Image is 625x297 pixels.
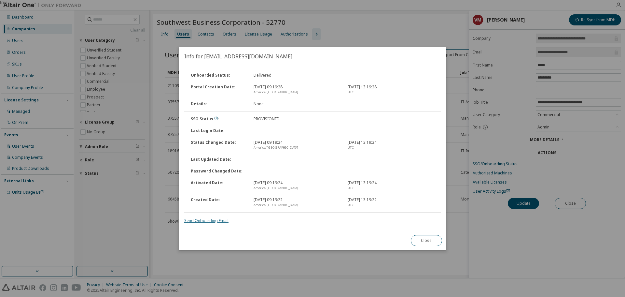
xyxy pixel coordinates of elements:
[250,101,344,107] div: None
[254,90,340,95] div: America/[GEOGRAPHIC_DATA]
[187,128,250,133] div: Last Login Date :
[179,47,446,66] h2: Info for [EMAIL_ADDRESS][DOMAIN_NAME]
[184,218,229,223] a: Send Onboarding Email
[187,157,250,162] div: Last Updated Date :
[250,180,344,191] div: [DATE] 09:19:24
[344,84,438,95] div: [DATE] 13:19:28
[250,140,344,150] div: [DATE] 09:19:24
[250,116,344,122] div: PROVISIONED
[187,101,250,107] div: Details :
[348,186,434,191] div: UTC
[187,140,250,150] div: Status Changed Date :
[250,73,344,78] div: Delivered
[344,140,438,150] div: [DATE] 13:19:24
[187,84,250,95] div: Portal Creation Date :
[348,90,434,95] div: UTC
[250,197,344,208] div: [DATE] 09:19:22
[187,169,250,174] div: Password Changed Date :
[187,180,250,191] div: Activated Date :
[187,73,250,78] div: Onboarded Status :
[254,145,340,150] div: America/[GEOGRAPHIC_DATA]
[344,197,438,208] div: [DATE] 13:19:22
[254,202,340,208] div: America/[GEOGRAPHIC_DATA]
[187,197,250,208] div: Created Date :
[348,202,434,208] div: UTC
[187,116,250,122] div: SSO Status :
[250,84,344,95] div: [DATE] 09:19:28
[411,235,442,246] button: Close
[254,186,340,191] div: America/[GEOGRAPHIC_DATA]
[348,145,434,150] div: UTC
[344,180,438,191] div: [DATE] 13:19:24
